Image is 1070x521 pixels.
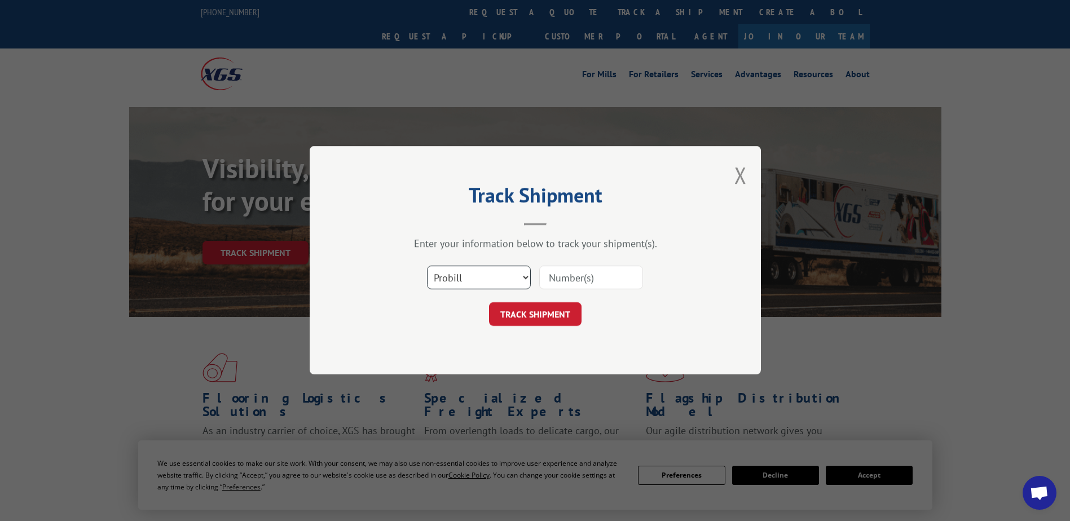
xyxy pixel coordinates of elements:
h2: Track Shipment [366,187,704,209]
input: Number(s) [539,266,643,290]
div: Enter your information below to track your shipment(s). [366,237,704,250]
button: TRACK SHIPMENT [489,303,582,326]
div: Open chat [1023,476,1056,510]
button: Close modal [734,160,747,190]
